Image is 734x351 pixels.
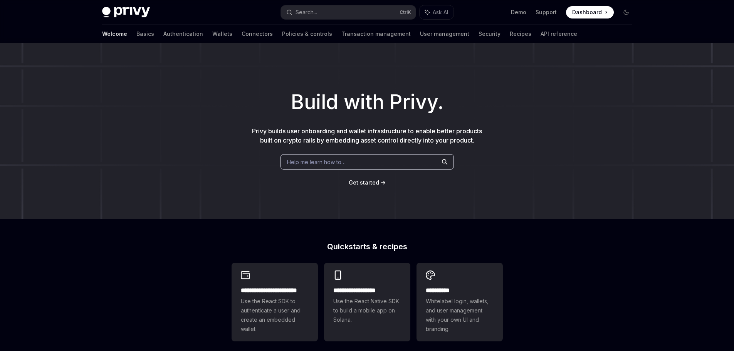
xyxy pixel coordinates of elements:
a: Connectors [242,25,273,43]
img: dark logo [102,7,150,18]
a: API reference [541,25,577,43]
a: Recipes [510,25,531,43]
span: Dashboard [572,8,602,16]
button: Ask AI [420,5,454,19]
a: Transaction management [341,25,411,43]
a: Get started [349,179,379,186]
a: Wallets [212,25,232,43]
a: **** *****Whitelabel login, wallets, and user management with your own UI and branding. [417,263,503,341]
button: Toggle dark mode [620,6,632,18]
span: Use the React Native SDK to build a mobile app on Solana. [333,297,401,324]
span: Whitelabel login, wallets, and user management with your own UI and branding. [426,297,494,334]
a: Dashboard [566,6,614,18]
span: Ask AI [433,8,448,16]
a: Demo [511,8,526,16]
a: Welcome [102,25,127,43]
span: Ctrl K [400,9,411,15]
a: Security [479,25,501,43]
div: Search... [296,8,317,17]
a: Policies & controls [282,25,332,43]
a: **** **** **** ***Use the React Native SDK to build a mobile app on Solana. [324,263,410,341]
h1: Build with Privy. [12,87,722,117]
a: User management [420,25,469,43]
button: Search...CtrlK [281,5,416,19]
span: Help me learn how to… [287,158,346,166]
a: Authentication [163,25,203,43]
a: Basics [136,25,154,43]
span: Privy builds user onboarding and wallet infrastructure to enable better products built on crypto ... [252,127,482,144]
span: Use the React SDK to authenticate a user and create an embedded wallet. [241,297,309,334]
h2: Quickstarts & recipes [232,243,503,250]
a: Support [536,8,557,16]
